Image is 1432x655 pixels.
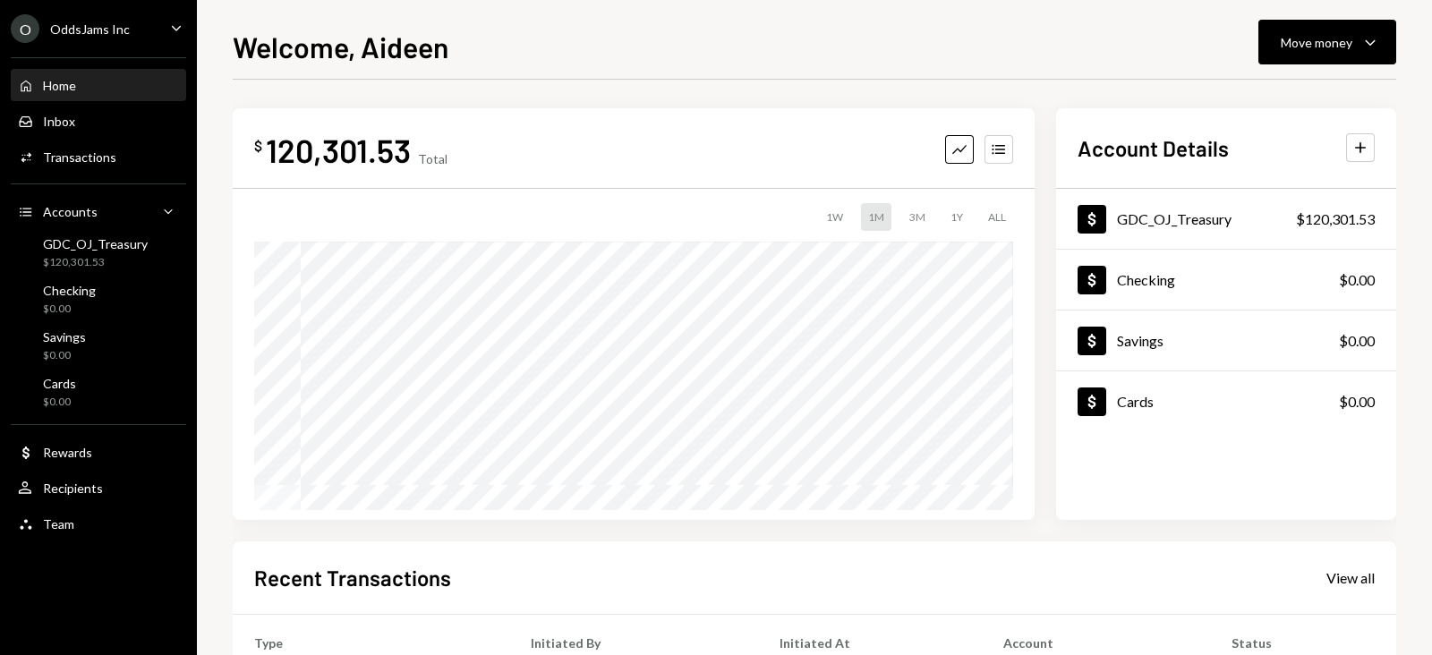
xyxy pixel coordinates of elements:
div: 1Y [943,203,970,231]
a: Savings$0.00 [1056,310,1396,370]
a: Home [11,69,186,101]
a: View all [1326,567,1375,587]
div: Move money [1281,33,1352,52]
div: Cards [43,376,76,391]
div: Recipients [43,481,103,496]
div: Savings [43,329,86,345]
a: Savings$0.00 [11,324,186,367]
div: Home [43,78,76,93]
div: 1M [861,203,891,231]
a: Accounts [11,195,186,227]
div: $0.00 [43,302,96,317]
a: GDC_OJ_Treasury$120,301.53 [11,231,186,274]
div: O [11,14,39,43]
div: GDC_OJ_Treasury [43,236,148,251]
div: $0.00 [1339,391,1375,413]
div: 120,301.53 [266,130,411,170]
div: Cards [1117,393,1154,410]
button: Move money [1258,20,1396,64]
a: Checking$0.00 [1056,250,1396,310]
a: Inbox [11,105,186,137]
div: Rewards [43,445,92,460]
a: Cards$0.00 [11,370,186,413]
div: 1W [819,203,850,231]
a: Checking$0.00 [11,277,186,320]
div: Team [43,516,74,532]
div: $120,301.53 [43,255,148,270]
div: Total [418,151,447,166]
div: $0.00 [43,348,86,363]
div: $0.00 [1339,330,1375,352]
div: OddsJams Inc [50,21,130,37]
div: Transactions [43,149,116,165]
div: GDC_OJ_Treasury [1117,210,1232,227]
div: $0.00 [1339,269,1375,291]
div: ALL [981,203,1013,231]
div: $120,301.53 [1296,208,1375,230]
div: Checking [43,283,96,298]
div: $0.00 [43,395,76,410]
div: Checking [1117,271,1175,288]
h2: Account Details [1078,133,1229,163]
a: Rewards [11,436,186,468]
a: Recipients [11,472,186,504]
h1: Welcome, Aideen [233,29,448,64]
div: 3M [902,203,933,231]
a: Team [11,507,186,540]
div: Inbox [43,114,75,129]
div: View all [1326,569,1375,587]
div: Accounts [43,204,98,219]
a: Cards$0.00 [1056,371,1396,431]
a: GDC_OJ_Treasury$120,301.53 [1056,189,1396,249]
a: Transactions [11,140,186,173]
div: Savings [1117,332,1163,349]
div: $ [254,137,262,155]
h2: Recent Transactions [254,563,451,592]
